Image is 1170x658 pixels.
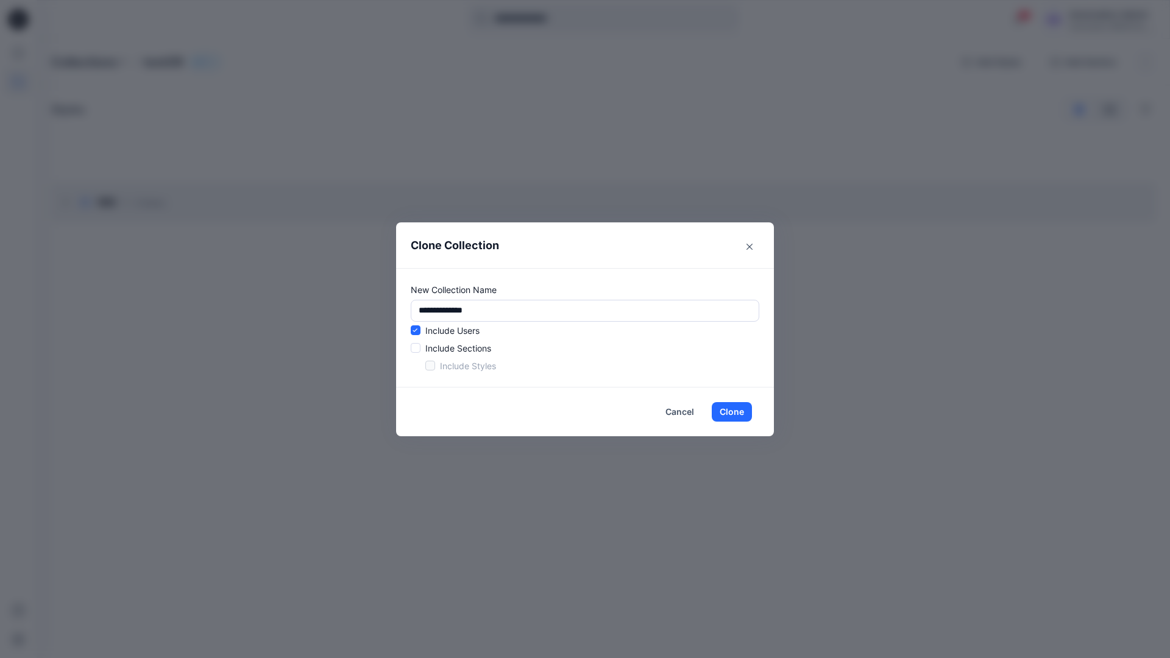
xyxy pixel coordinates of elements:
button: Cancel [658,402,702,422]
p: Include Sections [425,342,491,355]
p: New Collection Name [411,283,759,296]
header: Clone Collection [396,222,774,268]
button: Close [740,237,759,256]
p: Include Users [425,324,480,337]
button: Clone [712,402,752,422]
p: Include Styles [440,359,496,372]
